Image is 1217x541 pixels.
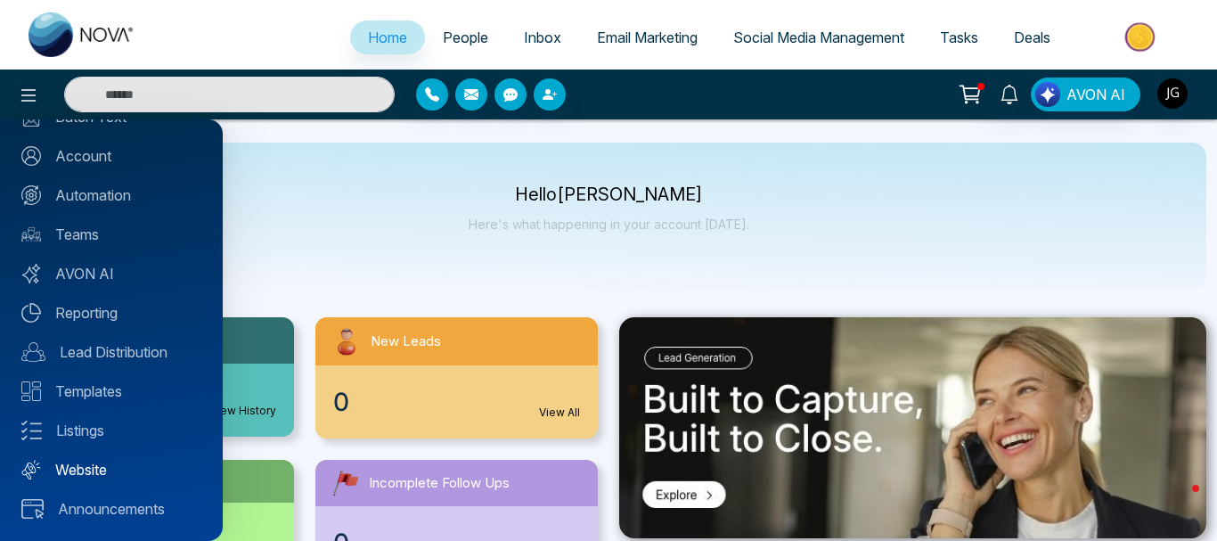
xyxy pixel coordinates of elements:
[1156,480,1199,523] iframe: Intercom live chat
[21,499,44,519] img: announcements.svg
[21,225,41,244] img: team.svg
[21,145,201,167] a: Account
[21,460,41,480] img: Website.svg
[21,498,201,520] a: Announcements
[21,381,201,402] a: Templates
[21,421,42,440] img: Listings.svg
[21,381,41,401] img: Templates.svg
[21,420,201,441] a: Listings
[21,184,201,206] a: Automation
[21,342,45,362] img: Lead-dist.svg
[21,264,41,283] img: Avon-AI.svg
[21,303,41,323] img: Reporting.svg
[21,146,41,166] img: Account.svg
[21,459,201,480] a: Website
[21,302,201,324] a: Reporting
[21,263,201,284] a: AVON AI
[21,224,201,245] a: Teams
[21,185,41,205] img: Automation.svg
[21,341,201,363] a: Lead Distribution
